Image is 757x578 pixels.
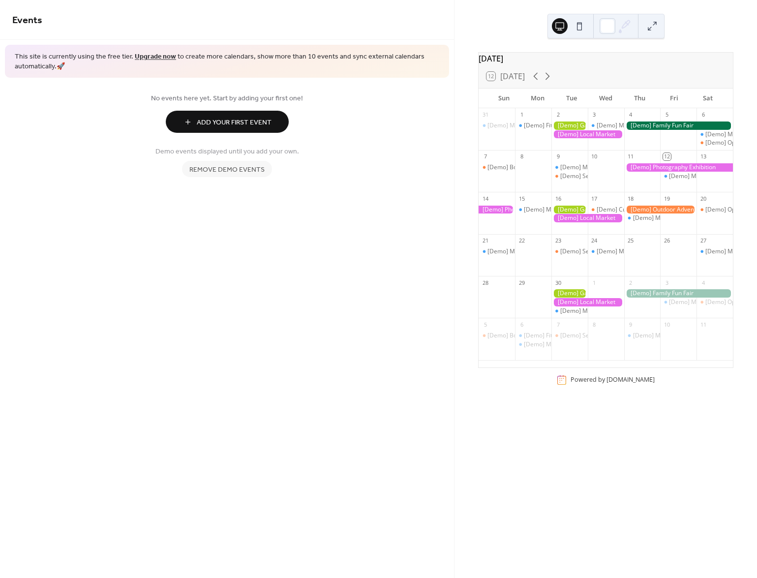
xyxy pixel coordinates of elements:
[560,307,635,315] div: [Demo] Morning Yoga Bliss
[623,89,657,108] div: Thu
[660,298,696,306] div: [Demo] Morning Yoga Bliss
[633,332,708,340] div: [Demo] Morning Yoga Bliss
[606,376,655,384] a: [DOMAIN_NAME]
[479,122,515,130] div: [Demo] Morning Yoga Bliss
[524,340,599,349] div: [Demo] Morning Yoga Bliss
[627,279,635,286] div: 2
[624,206,697,214] div: [Demo] Outdoor Adventure Day
[699,279,707,286] div: 4
[554,279,562,286] div: 30
[554,153,562,160] div: 9
[699,321,707,328] div: 11
[696,247,733,256] div: [Demo] Morning Yoga Bliss
[524,332,595,340] div: [Demo] Fitness Bootcamp
[597,247,671,256] div: [Demo] Morning Yoga Bliss
[166,111,289,133] button: Add Your First Event
[518,279,525,286] div: 29
[482,111,489,119] div: 31
[515,206,551,214] div: [Demo] Morning Yoga Bliss
[591,153,598,160] div: 10
[624,289,733,298] div: [Demo] Family Fun Fair
[591,237,598,244] div: 24
[597,206,681,214] div: [Demo] Culinary Cooking Class
[627,111,635,119] div: 4
[486,89,520,108] div: Sun
[624,163,733,172] div: [Demo] Photography Exhibition
[624,332,661,340] div: [Demo] Morning Yoga Bliss
[135,50,176,63] a: Upgrade now
[551,214,624,222] div: [Demo] Local Market
[15,52,439,71] span: This site is currently using the free tier. to create more calendars, show more than 10 events an...
[663,279,670,286] div: 3
[189,165,265,175] span: Remove demo events
[591,279,598,286] div: 1
[518,111,525,119] div: 1
[624,214,661,222] div: [Demo] Morning Yoga Bliss
[696,130,733,139] div: [Demo] Morning Yoga Bliss
[515,340,551,349] div: [Demo] Morning Yoga Bliss
[696,206,733,214] div: [Demo] Open Mic Night
[591,111,598,119] div: 3
[699,153,707,160] div: 13
[487,122,562,130] div: [Demo] Morning Yoga Bliss
[560,172,634,181] div: [Demo] Seniors' Social Tea
[560,163,635,172] div: [Demo] Morning Yoga Bliss
[627,195,635,202] div: 18
[588,247,624,256] div: [Demo] Morning Yoga Bliss
[669,298,744,306] div: [Demo] Morning Yoga Bliss
[551,289,588,298] div: [Demo] Gardening Workshop
[482,153,489,160] div: 7
[657,89,691,108] div: Fri
[487,332,566,340] div: [Demo] Book Club Gathering
[479,247,515,256] div: [Demo] Morning Yoga Bliss
[524,206,599,214] div: [Demo] Morning Yoga Bliss
[524,122,595,130] div: [Demo] Fitness Bootcamp
[487,247,562,256] div: [Demo] Morning Yoga Bliss
[554,111,562,119] div: 2
[591,321,598,328] div: 8
[551,130,624,139] div: [Demo] Local Market
[571,376,655,384] div: Powered by
[155,147,299,157] span: Demo events displayed until you add your own.
[551,332,588,340] div: [Demo] Seniors' Social Tea
[554,237,562,244] div: 23
[588,206,624,214] div: [Demo] Culinary Cooking Class
[627,153,635,160] div: 11
[482,279,489,286] div: 28
[551,122,588,130] div: [Demo] Gardening Workshop
[518,195,525,202] div: 15
[554,321,562,328] div: 7
[12,111,442,133] a: Add Your First Event
[699,111,707,119] div: 6
[660,172,696,181] div: [Demo] Morning Yoga Bliss
[627,321,635,328] div: 9
[482,321,489,328] div: 5
[699,195,707,202] div: 20
[479,163,515,172] div: [Demo] Book Club Gathering
[515,332,551,340] div: [Demo] Fitness Bootcamp
[591,195,598,202] div: 17
[633,214,708,222] div: [Demo] Morning Yoga Bliss
[551,206,588,214] div: [Demo] Gardening Workshop
[597,122,671,130] div: [Demo] Morning Yoga Bliss
[479,53,733,64] div: [DATE]
[669,172,744,181] div: [Demo] Morning Yoga Bliss
[588,122,624,130] div: [Demo] Morning Yoga Bliss
[479,332,515,340] div: [Demo] Book Club Gathering
[518,153,525,160] div: 8
[551,307,588,315] div: [Demo] Morning Yoga Bliss
[555,89,589,108] div: Tue
[699,237,707,244] div: 27
[482,237,489,244] div: 21
[197,118,272,128] span: Add Your First Event
[663,111,670,119] div: 5
[624,122,733,130] div: [Demo] Family Fun Fair
[663,153,670,160] div: 12
[521,89,555,108] div: Mon
[696,298,733,306] div: [Demo] Open Mic Night
[487,163,566,172] div: [Demo] Book Club Gathering
[482,195,489,202] div: 14
[551,163,588,172] div: [Demo] Morning Yoga Bliss
[518,321,525,328] div: 6
[663,237,670,244] div: 26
